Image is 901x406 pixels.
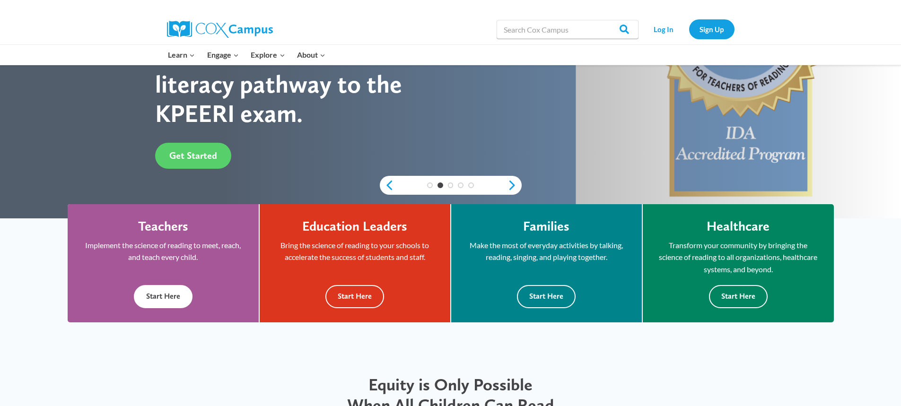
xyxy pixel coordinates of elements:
button: Start Here [134,285,192,308]
a: Healthcare Transform your community by bringing the science of reading to all organizations, heal... [643,204,834,322]
p: Bring the science of reading to your schools to accelerate the success of students and staff. [274,239,436,263]
h4: Healthcare [707,218,770,234]
button: Start Here [709,285,768,308]
a: Teachers Implement the science of reading to meet, reach, and teach every child. Start Here [68,204,259,322]
h4: Education Leaders [302,218,407,234]
button: Start Here [325,285,384,308]
h4: Teachers [138,218,188,234]
a: Get Started [155,143,231,169]
a: Education Leaders Bring the science of reading to your schools to accelerate the success of stude... [260,204,450,322]
a: Families Make the most of everyday activities by talking, reading, singing, and playing together.... [451,204,642,322]
p: Make the most of everyday activities by talking, reading, singing, and playing together. [465,239,628,263]
a: Log In [643,19,684,39]
nav: Secondary Navigation [643,19,735,39]
button: Child menu of Learn [162,45,201,65]
a: Sign Up [689,19,735,39]
img: Cox Campus [167,21,273,38]
p: Transform your community by bringing the science of reading to all organizations, healthcare syst... [657,239,820,276]
button: Start Here [517,285,576,308]
input: Search Cox Campus [497,20,639,39]
button: Child menu of About [291,45,332,65]
button: Child menu of Explore [245,45,291,65]
p: Implement the science of reading to meet, reach, and teach every child. [82,239,245,263]
button: Child menu of Engage [201,45,245,65]
span: Get Started [169,150,217,161]
h4: Families [523,218,569,234]
nav: Primary Navigation [162,45,332,65]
